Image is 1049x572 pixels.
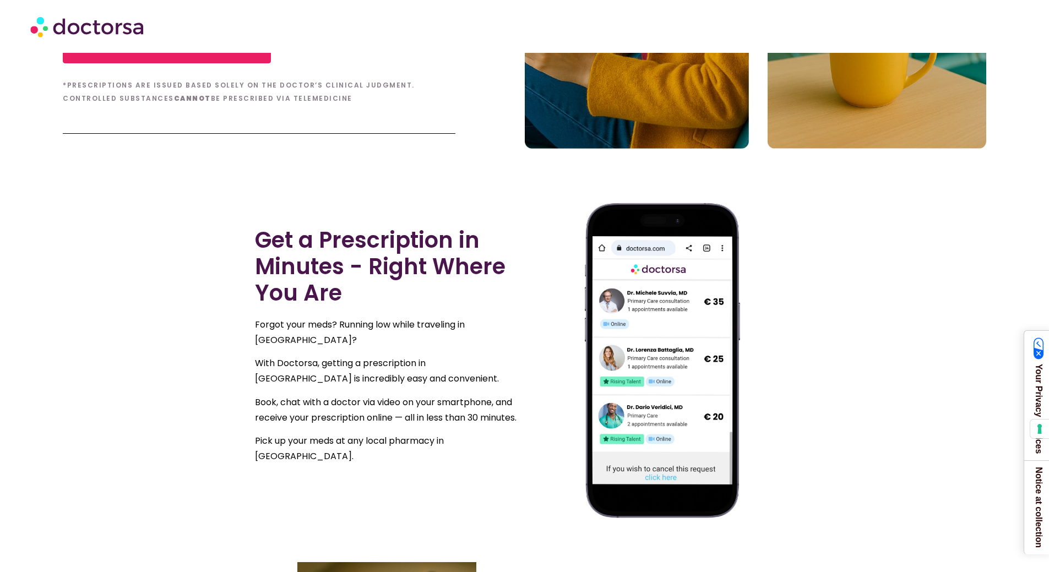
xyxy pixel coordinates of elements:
[255,317,519,348] p: Forgot your meds? Running low while traveling in [GEOGRAPHIC_DATA]?
[574,203,751,517] img: Doctors online in Tijuana
[63,79,455,105] h6: *Prescriptions are issued based solely on the doctor’s clinical judgment. Controlled substances b...
[255,227,519,306] h2: Get a Prescription in Minutes - Right Where You Are
[1030,420,1049,438] button: Your consent preferences for tracking technologies
[255,356,519,386] p: With Doctorsa, getting a prescription in [GEOGRAPHIC_DATA] is incredibly easy and convenient.
[174,94,211,103] b: cannot
[255,433,519,464] p: Pick up your meds at any local pharmacy in [GEOGRAPHIC_DATA].
[1034,337,1044,359] img: California Consumer Privacy Act (CCPA) Opt-Out Icon
[255,395,519,426] p: Book, chat with a doctor via video on your smartphone, and receive your prescription online — all...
